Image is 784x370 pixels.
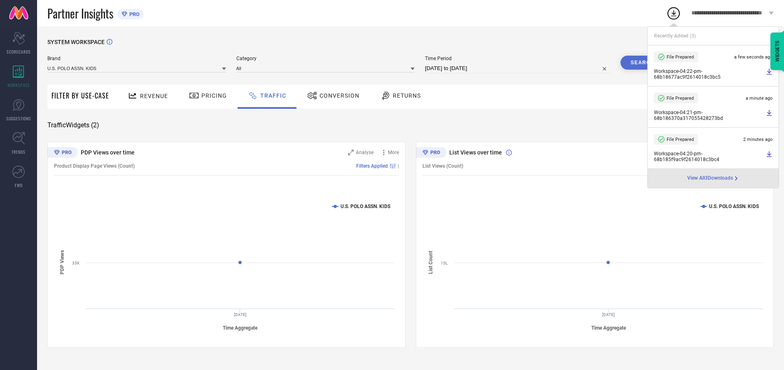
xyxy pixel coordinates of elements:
span: Recently Added ( 3 ) [654,33,696,39]
span: SCORECARDS [7,49,31,55]
tspan: PDP Views [59,251,65,275]
svg: Zoom [348,150,354,155]
span: File Prepared [667,96,694,101]
span: Workspace - 04:22-pm - 68b18677ac9f2614018c3bc5 [654,68,764,80]
text: U.S. POLO ASSN. KIDS [341,204,390,209]
span: Analyse [356,150,373,155]
span: Workspace - 04:20-pm - 68b185f9ac9f2614018c3bc4 [654,151,764,162]
span: SUGGESTIONS [6,115,31,122]
span: List Views over time [449,149,502,156]
span: Filter By Use-Case [51,91,109,101]
a: Download [766,110,772,121]
text: U.S. POLO ASSN. KIDS [709,204,759,209]
span: File Prepared [667,54,694,60]
span: Product Display Page Views (Count) [54,163,135,169]
span: Time Period [425,56,610,61]
a: Download [766,68,772,80]
a: Download [766,151,772,162]
span: a few seconds ago [734,54,772,60]
text: [DATE] [602,312,615,317]
div: Premium [416,147,446,159]
div: Premium [47,147,78,159]
span: More [388,150,399,155]
text: 15L [441,261,448,265]
tspan: List Count [428,251,434,274]
input: Select time period [425,63,610,73]
tspan: Time Aggregate [591,325,626,331]
span: Brand [47,56,226,61]
span: WORKSPACE [7,82,30,88]
span: Traffic Widgets ( 2 ) [47,121,99,129]
span: SYSTEM WORKSPACE [47,39,105,45]
span: PDP Views over time [81,149,135,156]
text: 35K [72,261,80,265]
button: Search [621,56,665,70]
span: Category [236,56,415,61]
span: Traffic [260,92,286,99]
span: Pricing [201,92,227,99]
span: Partner Insights [47,5,113,22]
span: Conversion [320,92,359,99]
span: Revenue [140,93,168,99]
span: | [398,163,399,169]
div: Open download list [666,6,681,21]
span: List Views (Count) [422,163,463,169]
span: a minute ago [746,96,772,101]
span: FWD [15,182,23,188]
a: View All3Downloads [687,175,740,182]
span: Filters Applied [356,163,388,169]
span: TRENDS [12,149,26,155]
tspan: Time Aggregate [223,325,258,331]
span: Returns [393,92,421,99]
span: Workspace - 04:21-pm - 68b186370a317055428273bd [654,110,764,121]
span: View All 3 Downloads [687,175,733,182]
span: 2 minutes ago [743,137,772,142]
div: Open download page [687,175,740,182]
span: File Prepared [667,137,694,142]
span: PRO [127,11,140,17]
text: [DATE] [234,312,247,317]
